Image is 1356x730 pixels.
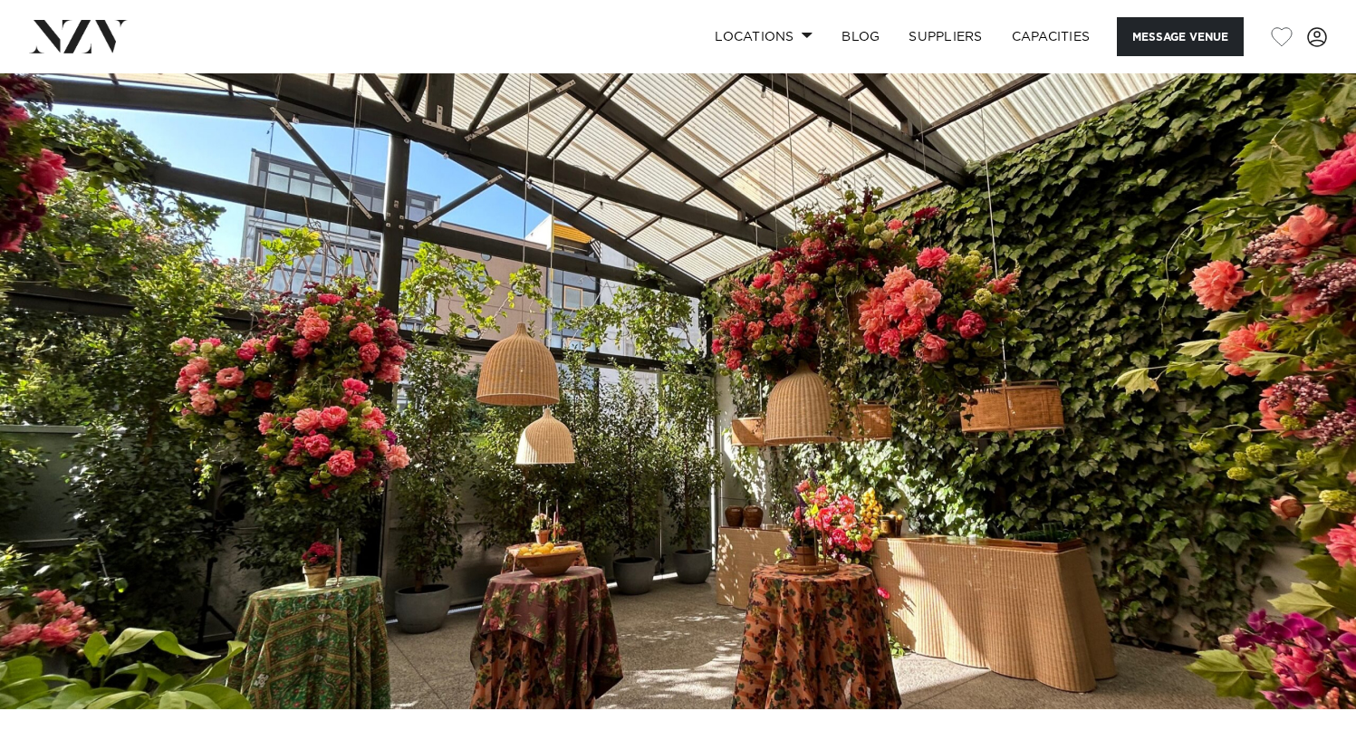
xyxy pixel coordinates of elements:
a: BLOG [827,17,894,56]
img: nzv-logo.png [29,20,128,53]
button: Message Venue [1117,17,1244,56]
a: Capacities [997,17,1105,56]
a: SUPPLIERS [894,17,996,56]
a: Locations [700,17,827,56]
